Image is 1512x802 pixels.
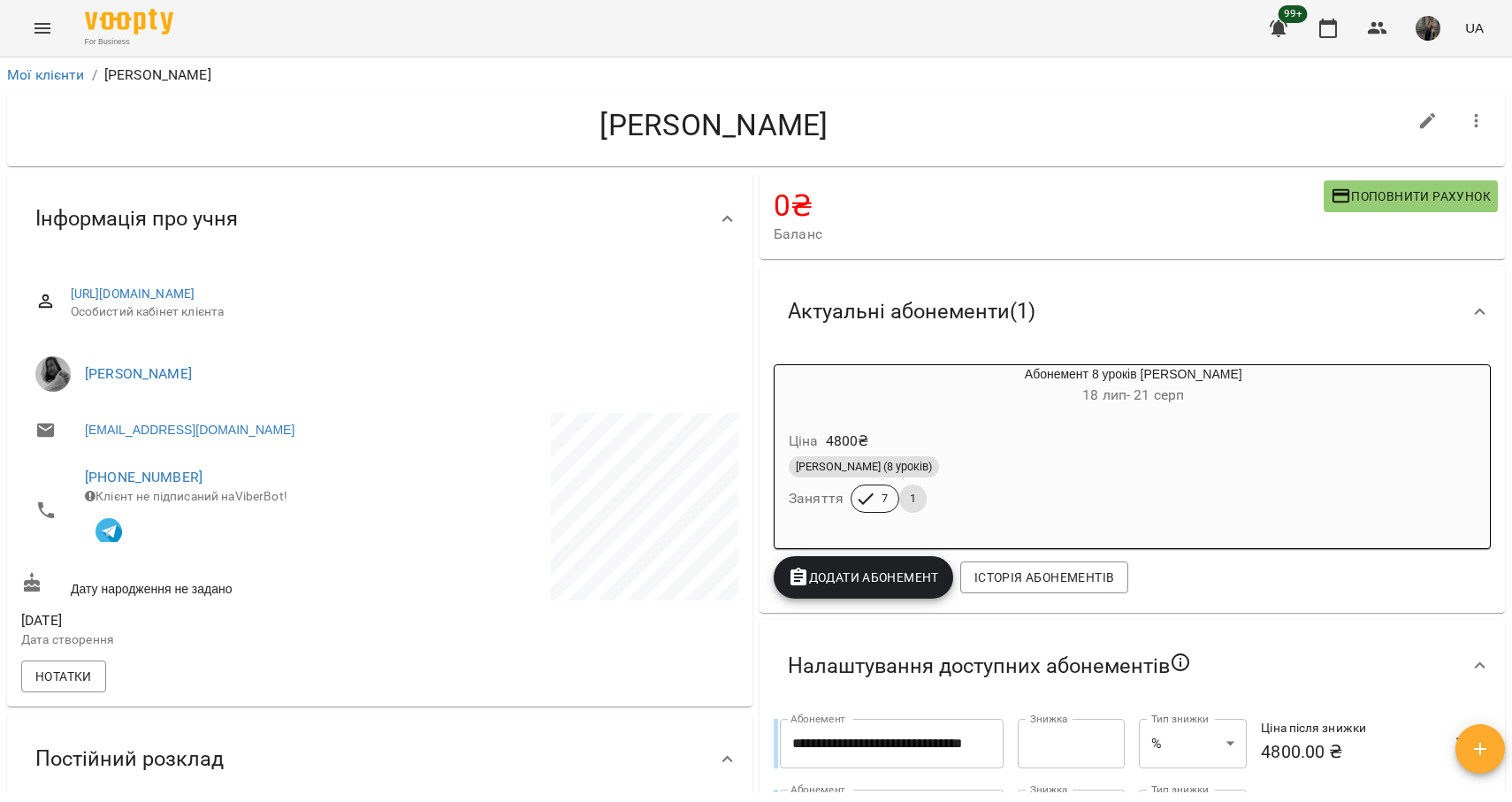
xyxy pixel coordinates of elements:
[85,365,192,382] a: [PERSON_NAME]
[1261,738,1430,766] h6: 4800.00 ₴
[21,7,64,50] button: Menu
[760,266,1505,357] div: Актуальні абонементи(1)
[85,36,173,48] span: For Business
[788,298,1035,325] span: Актуальні абонементи ( 1 )
[1331,186,1491,207] span: Поповнити рахунок
[21,610,377,631] span: [DATE]
[7,173,752,264] div: Інформація про учня
[85,9,173,34] img: Voopty Logo
[1261,719,1430,738] h6: Ціна після знижки
[1139,719,1247,768] div: %
[788,567,939,588] span: Додати Абонемент
[7,66,85,83] a: Мої клієнти
[1279,5,1308,23] span: 99+
[85,505,133,553] button: Клієнт підписаний на VooptyBot
[1324,180,1498,212] button: Поповнити рахунок
[71,303,724,321] span: Особистий кабінет клієнта
[775,365,1408,534] button: Абонемент 8 уроків [PERSON_NAME]18 лип- 21 серпЦіна4800₴[PERSON_NAME] (8 уроків)Заняття71
[35,745,224,773] span: Постійний розклад
[789,429,819,454] h6: Ціна
[7,65,1505,86] nav: breadcrumb
[775,365,859,408] div: Абонемент 8 уроків Індив Дорослі
[1458,11,1491,44] button: UA
[899,491,927,507] span: 1
[960,561,1128,593] button: Історія абонементів
[21,631,377,649] p: Дата створення
[1416,16,1440,41] img: 331913643cd58b990721623a0d187df0.png
[35,666,92,687] span: Нотатки
[71,286,195,301] a: [URL][DOMAIN_NAME]
[35,356,71,392] img: Ліза Пилипенко
[104,65,211,86] p: [PERSON_NAME]
[95,518,122,545] img: Telegram
[774,187,1324,224] h4: 0 ₴
[21,107,1407,143] h4: [PERSON_NAME]
[859,365,1408,408] div: Абонемент 8 уроків [PERSON_NAME]
[826,431,869,452] p: 4800 ₴
[760,620,1505,712] div: Налаштування доступних абонементів
[974,567,1114,588] span: Історія абонементів
[1082,386,1184,403] span: 18 лип - 21 серп
[85,469,202,485] a: [PHONE_NUMBER]
[21,661,106,692] button: Нотатки
[774,224,1324,245] span: Баланс
[85,489,287,503] span: Клієнт не підписаний на ViberBot!
[871,491,898,507] span: 7
[1170,652,1191,673] svg: Якщо не обрано жодного, клієнт зможе побачити всі публічні абонементи
[18,569,380,601] div: Дату народження не задано
[789,486,844,511] h6: Заняття
[774,556,953,599] button: Додати Абонемент
[1465,19,1484,37] span: UA
[85,421,294,439] a: [EMAIL_ADDRESS][DOMAIN_NAME]
[92,65,97,86] li: /
[789,459,939,475] span: [PERSON_NAME] (8 уроків)
[35,205,238,233] span: Інформація про учня
[788,652,1191,680] span: Налаштування доступних абонементів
